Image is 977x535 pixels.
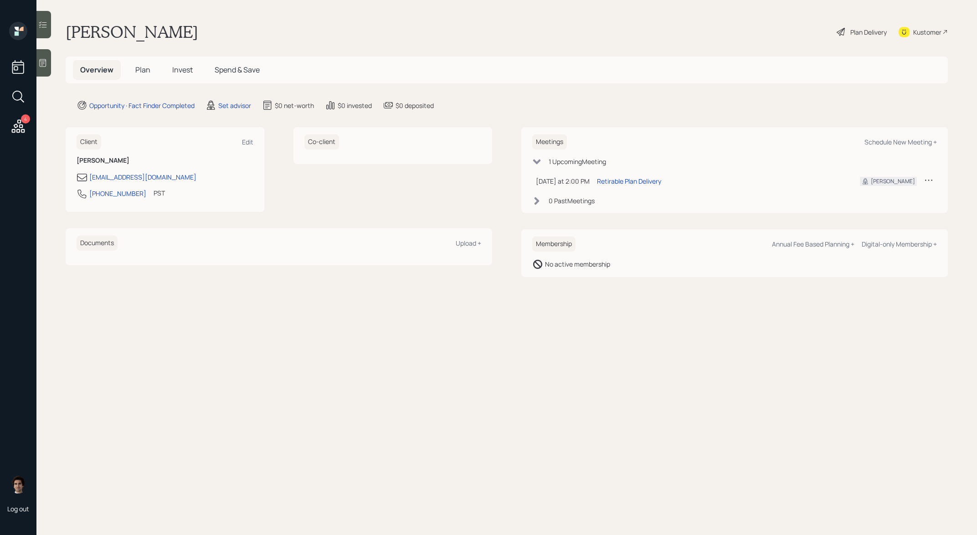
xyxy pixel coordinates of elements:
span: Invest [172,65,193,75]
div: Schedule New Meeting + [864,138,937,146]
span: Spend & Save [215,65,260,75]
h1: [PERSON_NAME] [66,22,198,42]
div: Digital-only Membership + [862,240,937,248]
img: harrison-schaefer-headshot-2.png [9,475,27,494]
div: 1 Upcoming Meeting [549,157,606,166]
div: $0 invested [338,101,372,110]
div: Edit [242,138,253,146]
div: Retirable Plan Delivery [597,176,661,186]
h6: Documents [77,236,118,251]
div: Opportunity · Fact Finder Completed [89,101,195,110]
div: $0 deposited [396,101,434,110]
div: No active membership [545,259,610,269]
div: PST [154,188,165,198]
h6: Co-client [304,134,339,149]
div: Log out [7,504,29,513]
h6: Client [77,134,101,149]
div: Set advisor [218,101,251,110]
span: Overview [80,65,113,75]
div: Upload + [456,239,481,247]
div: $0 net-worth [275,101,314,110]
h6: Meetings [532,134,567,149]
span: Plan [135,65,150,75]
div: 4 [21,114,30,123]
div: Plan Delivery [850,27,887,37]
div: Kustomer [913,27,941,37]
h6: [PERSON_NAME] [77,157,253,165]
div: [PHONE_NUMBER] [89,189,146,198]
div: Annual Fee Based Planning + [772,240,854,248]
h6: Membership [532,237,576,252]
div: 0 Past Meeting s [549,196,595,206]
div: [PERSON_NAME] [871,177,915,185]
div: [DATE] at 2:00 PM [536,176,590,186]
div: [EMAIL_ADDRESS][DOMAIN_NAME] [89,172,196,182]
